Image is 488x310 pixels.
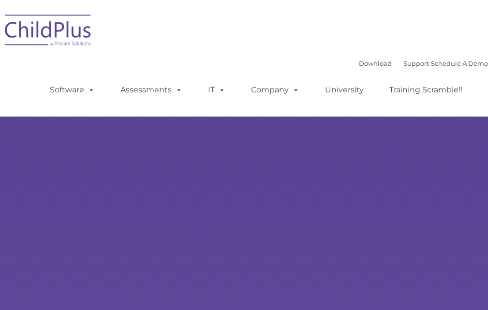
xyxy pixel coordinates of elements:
a: Support [403,59,429,67]
a: Download [359,59,392,67]
a: IT [198,80,235,100]
a: Training Scramble!! [380,80,472,100]
font: | [359,59,488,67]
a: Schedule A Demo [431,59,488,67]
a: Company [241,80,309,100]
a: University [315,80,373,100]
a: Assessments [111,80,192,100]
a: Software [40,80,104,100]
